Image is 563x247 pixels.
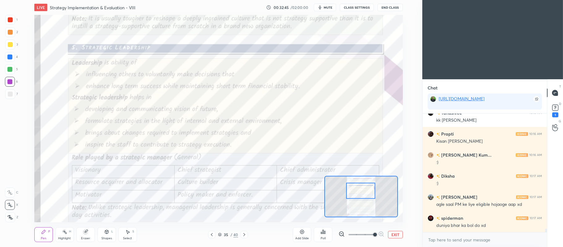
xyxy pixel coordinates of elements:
button: mute [314,4,336,11]
img: d7b266e9af654528916c65a7cf32705e.jpg [428,215,434,221]
div: X [5,200,18,210]
div: 10:16 AM [529,132,542,136]
div: agle saal PM ke liye eligible hojaoge aap xd [436,201,542,208]
div: C [5,188,18,197]
img: no-rating-badge.077c3623.svg [436,196,440,199]
div: 10:17 AM [530,174,542,178]
div: 4 [5,52,18,62]
div: grid [423,114,547,232]
div: Eraser [81,237,90,240]
div: 6 [5,77,18,87]
div: Poll [321,237,326,240]
h6: [PERSON_NAME] [440,194,477,200]
div: P [48,230,50,233]
div: 2 [5,27,18,37]
div: 1 [5,15,18,25]
a: [URL][DOMAIN_NAME] [439,96,484,102]
p: Chat [423,80,442,96]
img: iconic-light.a09c19a4.png [516,174,528,178]
h6: [PERSON_NAME] Kum... [440,152,492,158]
div: Shapes [101,237,112,240]
div: Select [123,237,132,240]
div: L [111,230,113,233]
div: Pen [41,237,46,240]
div: S [132,230,134,233]
div: Z [5,212,18,222]
h6: Diksha [440,173,455,179]
div: 5 [5,64,18,74]
div: Add Slide [295,237,309,240]
div: LIVE [34,4,47,11]
div: :) [436,159,542,166]
div: 10:17 AM [530,216,542,220]
img: no-rating-badge.077c3623.svg [436,154,440,157]
button: EXIT [388,231,403,238]
div: 1 [552,112,558,117]
p: D [559,102,561,106]
img: 1b2d820965364134af14a78726495715.jpg [430,96,436,102]
img: iconic-light.a09c19a4.png [516,153,528,157]
button: End Class [377,4,403,11]
img: ee2f365983054e17a0a8fd0220be7e3b.jpg [428,152,434,158]
img: iconic-light.a09c19a4.png [516,216,528,220]
h4: Strategy Implementation & Evaluation - VIII [50,5,135,11]
div: duniya bhar ka bol do xd [436,223,542,229]
div: :) [436,180,542,187]
img: no-rating-badge.077c3623.svg [436,132,440,136]
button: CLASS SETTINGS [340,4,374,11]
img: 3 [428,131,434,137]
h6: spiderman [440,215,463,221]
h6: Prapti [440,131,454,137]
div: 7 [5,89,18,99]
img: c8ee13d84ac14d55b7c9552e073fad17.jpg [428,173,434,179]
p: G [559,119,561,123]
div: 3 [5,40,18,50]
div: Highlight [58,237,71,240]
img: no-rating-badge.077c3623.svg [436,175,440,178]
div: / [230,233,232,236]
div: H [69,230,71,233]
div: kk [PERSON_NAME] [436,117,542,123]
img: 0f1d52dde36a4825bf6c1738336bfce7.jpg [428,194,434,200]
span: mute [324,5,332,10]
img: no-rating-badge.077c3623.svg [436,217,440,220]
p: T [559,84,561,89]
div: 40 [233,232,238,237]
div: 35 [223,233,229,236]
div: 10:17 AM [530,195,542,199]
img: iconic-light.a09c19a4.png [516,195,528,199]
img: iconic-light.a09c19a4.png [516,132,528,136]
div: Kisan [PERSON_NAME] [436,138,542,145]
div: 10:16 AM [529,153,542,157]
